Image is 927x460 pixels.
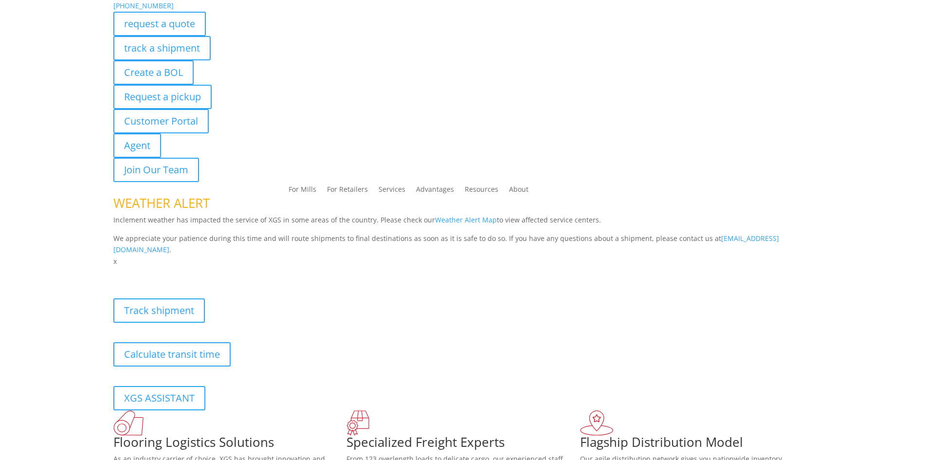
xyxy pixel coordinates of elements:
h1: Specialized Freight Experts [346,436,580,453]
p: Inclement weather has impacted the service of XGS in some areas of the country. Please check our ... [113,214,814,233]
a: Join Our Team [113,158,199,182]
h1: Flagship Distribution Model [580,436,814,453]
a: Calculate transit time [113,342,231,367]
img: xgs-icon-flagship-distribution-model-red [580,410,614,436]
a: Services [379,186,405,197]
a: Resources [465,186,498,197]
a: Weather Alert Map [435,215,497,224]
a: Create a BOL [113,60,194,85]
p: x [113,256,814,267]
a: track a shipment [113,36,211,60]
a: [PHONE_NUMBER] [113,1,174,10]
a: Track shipment [113,298,205,323]
img: xgs-icon-total-supply-chain-intelligence-red [113,410,144,436]
a: Customer Portal [113,109,209,133]
b: Visibility, transparency, and control for your entire supply chain. [113,269,330,278]
a: Advantages [416,186,454,197]
a: For Mills [289,186,316,197]
a: XGS ASSISTANT [113,386,205,410]
span: WEATHER ALERT [113,194,210,212]
p: We appreciate your patience during this time and will route shipments to final destinations as so... [113,233,814,256]
a: Agent [113,133,161,158]
a: request a quote [113,12,206,36]
h1: Flooring Logistics Solutions [113,436,347,453]
a: Request a pickup [113,85,212,109]
img: xgs-icon-focused-on-flooring-red [346,410,369,436]
a: For Retailers [327,186,368,197]
a: About [509,186,528,197]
